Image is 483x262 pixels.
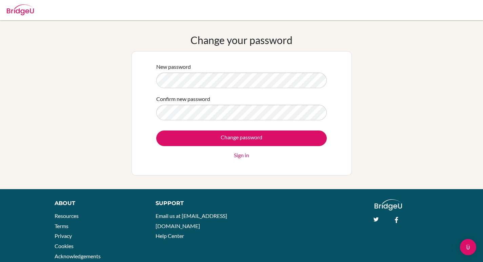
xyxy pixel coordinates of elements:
[156,130,327,146] input: Change password
[55,233,72,239] a: Privacy
[156,199,235,207] div: Support
[55,253,101,259] a: Acknowledgements
[156,213,227,229] a: Email us at [EMAIL_ADDRESS][DOMAIN_NAME]
[460,239,476,255] div: Open Intercom Messenger
[190,34,293,46] h1: Change your password
[156,63,191,71] label: New password
[55,199,140,207] div: About
[7,4,34,15] img: Bridge-U
[55,213,79,219] a: Resources
[234,151,249,159] a: Sign in
[156,233,184,239] a: Help Center
[156,95,210,103] label: Confirm new password
[375,199,402,210] img: logo_white@2x-f4f0deed5e89b7ecb1c2cc34c3e3d731f90f0f143d5ea2071677605dd97b5244.png
[55,223,68,229] a: Terms
[55,243,74,249] a: Cookies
